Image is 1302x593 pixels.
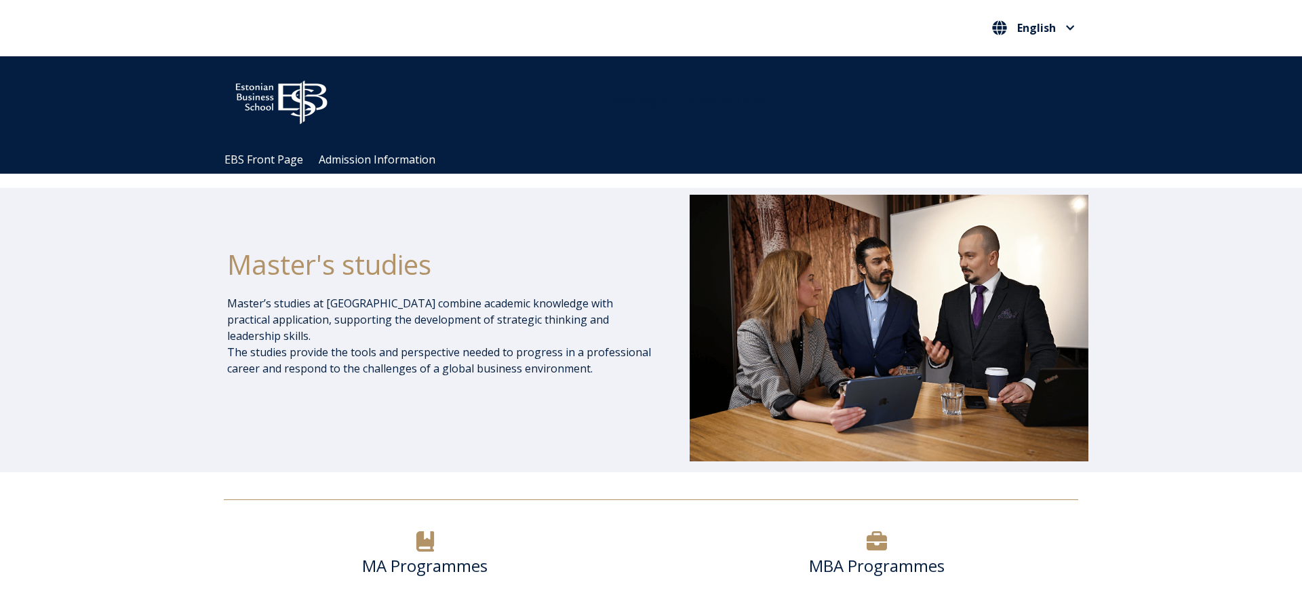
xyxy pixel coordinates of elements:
div: Navigation Menu [217,146,1099,174]
p: Master’s studies at [GEOGRAPHIC_DATA] combine academic knowledge with practical application, supp... [227,295,653,377]
button: English [989,17,1078,39]
h6: MA Programmes [224,556,626,576]
h1: Master's studies [227,248,653,282]
img: DSC_1073 [690,195,1088,461]
span: English [1017,22,1056,33]
img: ebs_logo2016_white [224,70,339,128]
a: Admission Information [319,152,435,167]
a: EBS Front Page [224,152,303,167]
span: Community for Growth and Resp [601,94,768,109]
nav: Select your language [989,17,1078,39]
h6: MBA Programmes [676,556,1078,576]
